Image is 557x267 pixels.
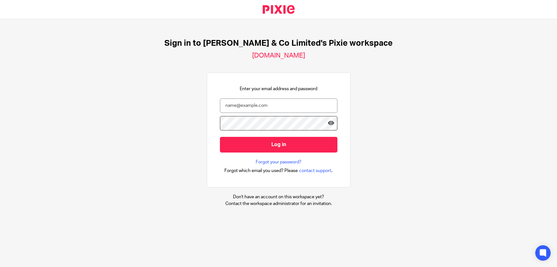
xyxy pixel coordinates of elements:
[164,38,393,48] h1: Sign in to [PERSON_NAME] & Co Limited's Pixie workspace
[225,194,332,200] p: Don't have an account on this workspace yet?
[224,168,298,174] span: Forgot which email you used? Please
[225,200,332,207] p: Contact the workspace administrator for an invitation.
[252,51,305,60] h2: [DOMAIN_NAME]
[256,159,301,165] a: Forgot your password?
[240,86,317,92] p: Enter your email address and password
[299,168,331,174] span: contact support
[224,167,333,174] div: .
[220,98,337,113] input: name@example.com
[220,137,337,153] input: Log in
